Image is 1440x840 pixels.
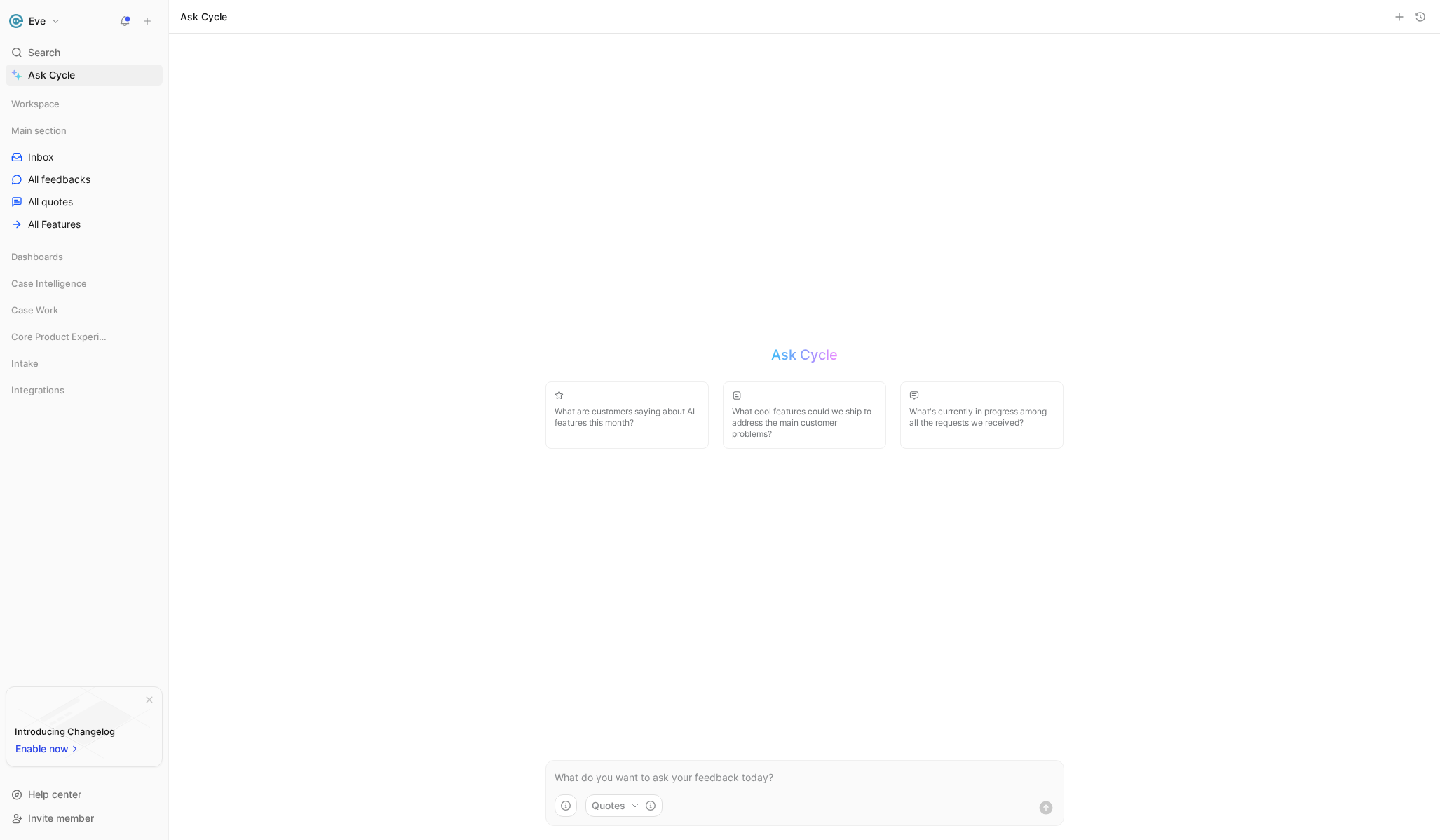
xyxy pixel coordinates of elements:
a: All quotes [6,191,163,212]
button: What cool features could we ship to address the main customer problems? [723,381,886,449]
span: Integrations [11,383,64,397]
span: Core Product Experience [11,330,107,344]
div: Intake [6,353,163,378]
span: What are customers saying about AI features this month? [555,406,700,428]
button: What are customers saying about AI features this month? [545,381,709,449]
span: Ask Cycle [28,67,75,83]
h2: Ask Cycle [771,345,838,365]
div: Invite member [6,808,163,829]
img: bg-BLZuj68n.svg [18,687,150,759]
span: Case Work [11,303,58,317]
div: Intake [6,353,163,374]
button: EveEve [6,11,64,31]
span: Main section [11,123,67,137]
div: Integrations [6,379,163,405]
div: Case Intelligence [6,273,163,298]
span: All feedbacks [28,172,90,187]
span: All Features [28,217,81,231]
div: Search [6,42,163,63]
div: Case Intelligence [6,273,163,294]
img: Eve [9,14,23,28]
div: Case Work [6,299,163,325]
div: Dashboards [6,246,163,267]
span: Invite member [28,812,94,824]
span: Case Intelligence [11,276,87,290]
div: Workspace [6,93,163,114]
button: Quotes [585,794,663,817]
a: All feedbacks [6,169,163,190]
span: Help center [28,788,81,800]
span: Search [28,44,60,61]
span: Intake [11,356,39,370]
h1: Eve [29,15,46,27]
span: What cool features could we ship to address the main customer problems? [732,406,877,440]
div: Main section [6,120,163,141]
span: Inbox [28,150,54,164]
span: Workspace [11,97,60,111]
div: Integrations [6,379,163,400]
div: Introducing Changelog [15,723,115,740]
a: Ask Cycle [6,65,163,86]
a: All Features [6,214,163,235]
div: Core Product Experience [6,326,163,351]
button: Enable now [15,740,81,758]
span: Enable now [15,740,70,757]
div: Core Product Experience [6,326,163,347]
button: What's currently in progress among all the requests we received? [900,381,1064,449]
span: What's currently in progress among all the requests we received? [909,406,1054,428]
h1: Ask Cycle [180,10,227,24]
div: Case Work [6,299,163,320]
a: Inbox [6,147,163,168]
span: All quotes [28,195,73,209]
span: Dashboards [11,250,63,264]
div: Dashboards [6,246,163,271]
div: Main sectionInboxAll feedbacksAll quotesAll Features [6,120,163,235]
div: Help center [6,784,163,805]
